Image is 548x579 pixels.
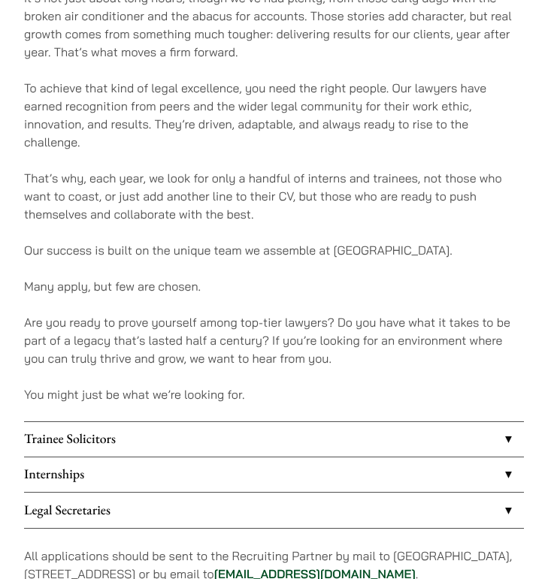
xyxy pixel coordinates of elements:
[24,79,524,151] p: To achieve that kind of legal excellence, you need the right people. Our lawyers have earned reco...
[24,313,524,367] p: Are you ready to prove yourself among top-tier lawyers? Do you have what it takes to be part of a...
[24,493,524,527] a: Legal Secretaries
[24,457,524,492] a: Internships
[24,385,524,403] p: You might just be what we’re looking for.
[24,169,524,223] p: That’s why, each year, we look for only a handful of interns and trainees, not those who want to ...
[24,422,524,457] a: Trainee Solicitors
[24,277,524,295] p: Many apply, but few are chosen.
[24,241,524,259] p: Our success is built on the unique team we assemble at [GEOGRAPHIC_DATA].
